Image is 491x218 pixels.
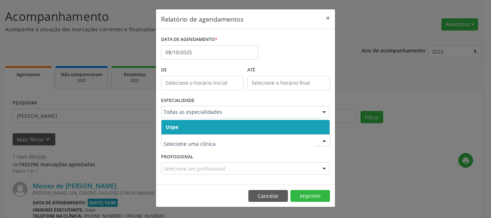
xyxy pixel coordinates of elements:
button: Imprimir [290,190,330,202]
button: Close [321,9,335,27]
span: Todas as especialidades [164,108,315,116]
label: PROFISSIONAL [161,151,193,162]
label: De [161,65,244,76]
label: ATÉ [247,65,330,76]
button: Cancelar [248,190,288,202]
input: Selecione o horário inicial [161,76,244,90]
span: Uspe [166,124,178,130]
input: Selecione o horário final [247,76,330,90]
label: ESPECIALIDADE [161,95,194,106]
label: DATA DE AGENDAMENTO [161,34,217,45]
span: Selecione um profissional [164,165,225,172]
input: Selecione uma data ou intervalo [161,45,258,60]
h5: Relatório de agendamentos [161,14,243,24]
input: Selecione uma clínica [164,137,315,151]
